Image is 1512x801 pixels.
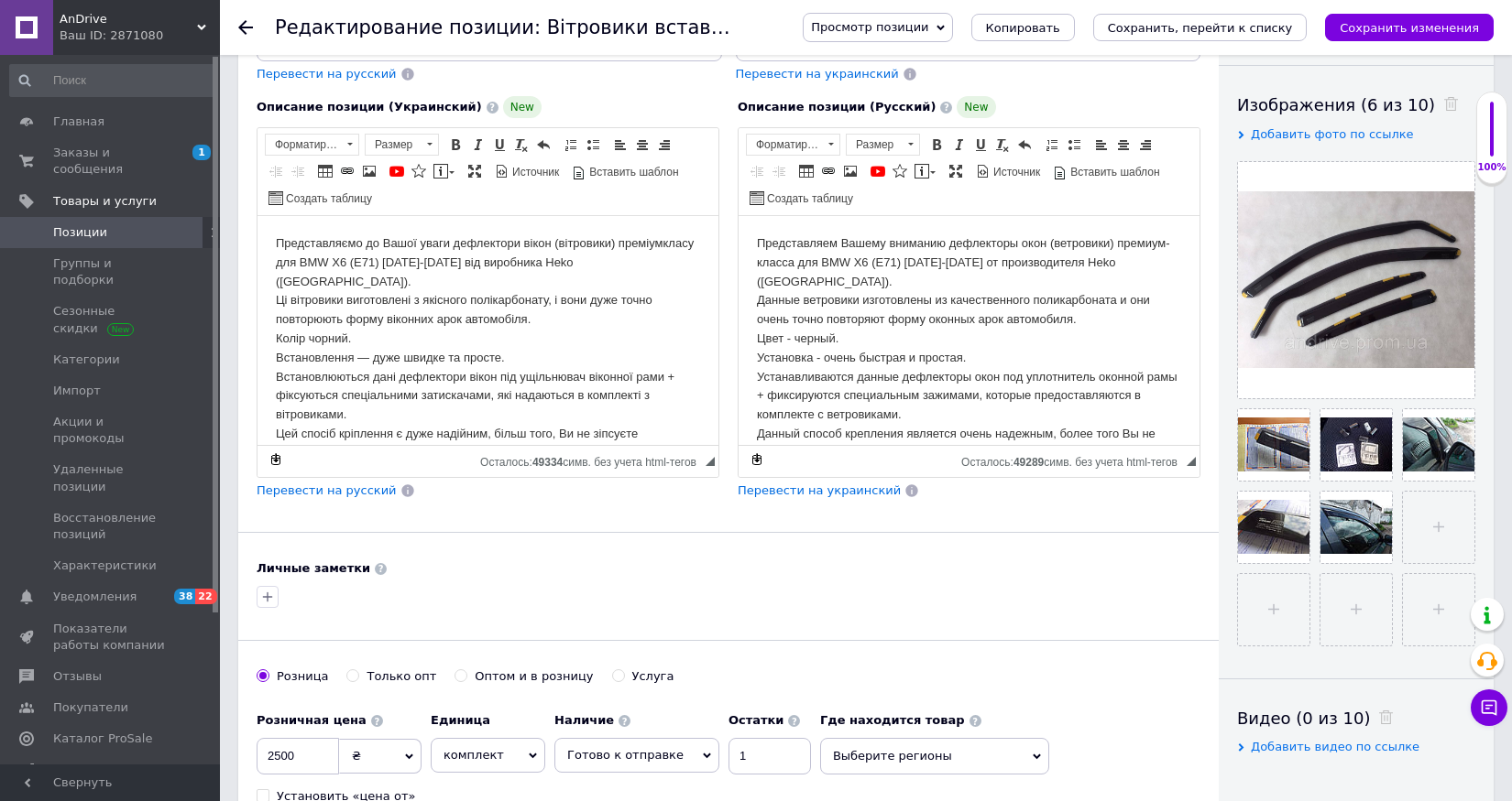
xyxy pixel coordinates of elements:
[431,713,490,727] b: Единица
[1476,92,1507,184] div: 100% Качество заполнения
[257,67,397,81] span: Перевести на русский
[277,668,328,685] div: Розница
[840,161,860,181] a: Изображение
[366,135,421,155] span: Размер
[53,510,170,543] span: Восстановление позиций
[352,749,361,763] span: ₴
[1014,135,1035,155] a: Отменить (⌘+Z)
[1093,14,1308,41] button: Сохранить, перейти к списку
[971,14,1075,41] button: Копировать
[1113,135,1134,155] a: По центру
[431,161,457,181] a: Вставить сообщение
[1251,740,1419,753] span: Добавить видео по ссылке
[747,135,822,155] span: Форматирование
[820,738,1049,774] span: Выберите регионы
[465,161,485,181] a: Развернуть
[192,145,211,160] span: 1
[509,165,559,180] span: Источник
[257,561,370,575] b: Личные заметки
[569,161,681,181] a: Вставить шаблон
[283,191,372,207] span: Создать таблицу
[387,161,407,181] a: Добавить видео с YouTube
[53,461,170,494] span: Удаленные позиции
[991,165,1040,180] span: Источник
[288,161,308,181] a: Увеличить отступ
[1042,135,1062,155] a: Вставить / удалить нумерованный список
[1013,456,1044,469] span: 49289
[257,483,397,497] span: Перевести на русский
[53,255,170,288] span: Группы и подборки
[769,161,789,181] a: Увеличить отступ
[561,135,581,155] a: Вставить / удалить нумерованный список
[738,100,936,114] span: Описание позиции (Русский)
[9,64,216,97] input: Поиск
[747,188,856,208] a: Создать таблицу
[238,20,253,35] div: Вернуться назад
[266,161,286,181] a: Уменьшить отступ
[53,589,137,605] span: Уведомления
[53,414,170,447] span: Акции и промокоды
[266,135,341,155] span: Форматирование
[729,738,811,774] input: -
[1340,21,1479,35] i: Сохранить изменения
[868,161,888,181] a: Добавить видео с YouTube
[747,449,767,470] a: Сделать резервную копию сейчас
[266,188,375,208] a: Создать таблицу
[53,699,128,716] span: Покупатели
[475,668,593,685] div: Оптом и в розницу
[1068,165,1159,180] span: Вставить шаблон
[986,21,1060,35] span: Копировать
[337,161,357,181] a: Вставить/Редактировать ссылку (⌘+L)
[567,748,684,762] span: Готово к отправке
[53,668,102,685] span: Отзывы
[654,135,674,155] a: По правому краю
[973,161,1043,181] a: Источник
[53,114,104,130] span: Главная
[796,161,816,181] a: Таблица
[195,589,216,604] span: 22
[18,18,443,285] body: Визуальный текстовый редактор, C14930B7-195C-4A96-A45B-DB0E0DDAD2F1
[53,303,170,336] span: Сезонные скидки
[970,135,991,155] a: Подчеркнутый (⌘+U)
[265,134,359,156] a: Форматирование
[489,135,509,155] a: Подчеркнутый (⌘+U)
[1477,161,1507,174] div: 100%
[747,161,767,181] a: Уменьшить отступ
[359,161,379,181] a: Изображение
[18,18,443,285] body: Визуальный текстовый редактор, 74BB8389-7474-4A03-ACF5-EA183507B530
[53,731,152,747] span: Каталог ProSale
[1064,135,1084,155] a: Вставить / удалить маркированный список
[811,20,928,34] span: Просмотр позиции
[1237,709,1370,728] span: Видео (0 из 10)
[60,27,220,44] div: Ваш ID: 2871080
[746,134,840,156] a: Форматирование
[1325,14,1494,41] button: Сохранить изменения
[480,451,706,469] div: Подсчет символов
[1135,135,1156,155] a: По правому краю
[365,134,439,156] a: Размер
[53,621,170,654] span: Показатели работы компании
[764,191,853,207] span: Создать таблицу
[992,135,1013,155] a: Убрать форматирование
[946,161,966,181] a: Развернуть
[847,135,902,155] span: Размер
[492,161,562,181] a: Источник
[610,135,630,155] a: По левому краю
[445,135,466,155] a: Полужирный (⌘+B)
[53,193,157,210] span: Товары и услуги
[53,383,101,399] span: Импорт
[533,135,553,155] a: Отменить (⌘+Z)
[467,135,488,155] a: Курсив (⌘+I)
[739,216,1200,445] iframe: Визуальный текстовый редактор, 74BB8389-7474-4A03-ACF5-EA183507B530
[1187,457,1196,466] span: Перетащите для изменения размера
[532,456,563,469] span: 49334
[820,713,965,727] b: Где находится товар
[632,668,674,685] div: Услуга
[948,135,969,155] a: Курсив (⌘+I)
[1108,21,1293,35] i: Сохранить, перейти к списку
[503,96,542,118] span: New
[912,161,938,181] a: Вставить сообщение
[961,451,1187,469] div: Подсчет символов
[729,713,784,727] b: Остатки
[266,449,286,470] a: Сделать резервную копию сейчас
